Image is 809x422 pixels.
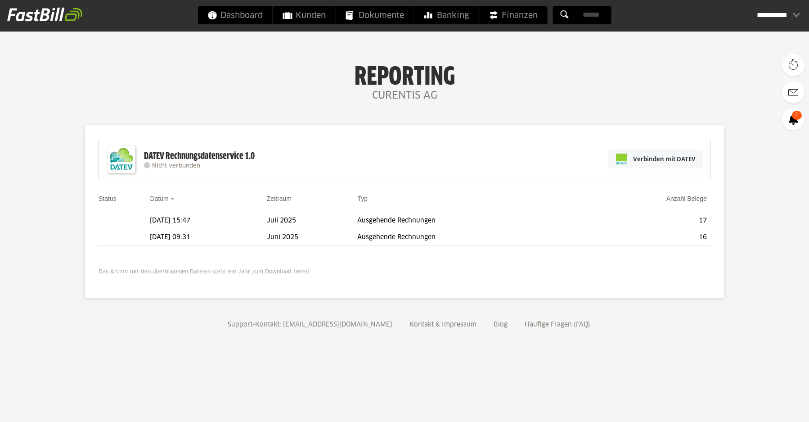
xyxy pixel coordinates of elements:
td: 16 [583,229,710,246]
a: Kunden [273,6,336,24]
td: [DATE] 15:47 [150,213,266,229]
td: [DATE] 09:31 [150,229,266,246]
span: 1 [792,111,802,120]
a: Anzahl Belege [666,195,707,202]
p: Das Archiv mit den übertragenen Dateien steht ein Jahr zum Download bereit [99,268,710,276]
a: 1 [782,108,805,131]
a: Dashboard [198,6,273,24]
a: Verbinden mit DATEV [608,150,703,168]
a: Kontakt & Impressum [406,322,480,328]
div: DATEV Rechnungsdatenservice 1.0 [144,150,255,162]
span: Finanzen [489,6,538,24]
td: Ausgehende Rechnungen [357,229,583,246]
a: Typ [357,195,368,202]
a: Datum [150,195,168,202]
span: Dashboard [208,6,263,24]
a: Banking [414,6,479,24]
a: Finanzen [479,6,548,24]
img: fastbill_logo_white.png [7,7,82,22]
a: Blog [490,322,511,328]
a: Status [99,195,117,202]
span: Verbinden mit DATEV [633,154,696,163]
td: Juli 2025 [267,213,358,229]
a: Dokumente [336,6,414,24]
td: Juni 2025 [267,229,358,246]
iframe: Öffnet ein Widget, in dem Sie weitere Informationen finden [740,395,800,417]
img: pi-datev-logo-farbig-24.svg [616,154,627,164]
img: sort_desc.gif [171,198,176,200]
h1: Reporting [90,64,719,87]
span: Dokumente [346,6,404,24]
span: Kunden [283,6,326,24]
td: Ausgehende Rechnungen [357,213,583,229]
img: DATEV-Datenservice Logo [103,141,139,177]
span: Nicht verbunden [152,163,200,169]
td: 17 [583,213,710,229]
a: Häufige Fragen (FAQ) [521,322,593,328]
span: Banking [424,6,469,24]
a: Support-Kontakt: [EMAIL_ADDRESS][DOMAIN_NAME] [225,322,396,328]
a: Zeitraum [267,195,292,202]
